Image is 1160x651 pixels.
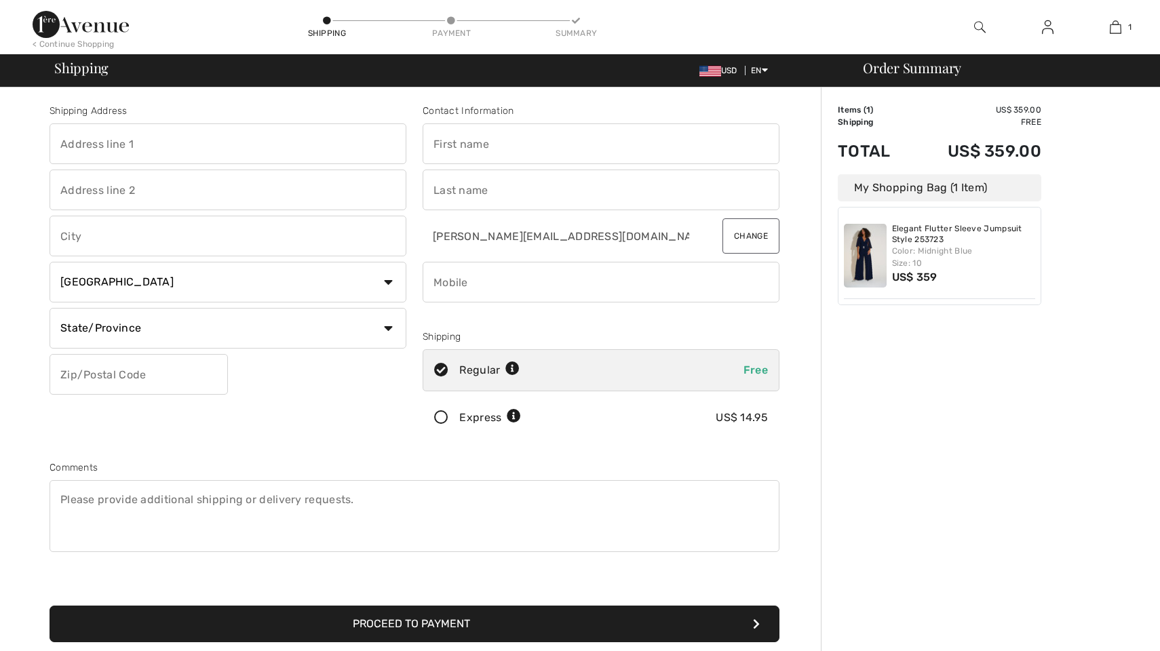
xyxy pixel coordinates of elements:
[838,128,911,174] td: Total
[866,105,870,115] span: 1
[1128,21,1132,33] span: 1
[54,61,109,75] span: Shipping
[699,66,721,77] img: US Dollar
[1042,19,1053,35] img: My Info
[50,216,406,256] input: City
[423,330,779,344] div: Shipping
[50,104,406,118] div: Shipping Address
[1110,19,1121,35] img: My Bag
[1082,19,1148,35] a: 1
[307,27,347,39] div: Shipping
[892,224,1036,245] a: Elegant Flutter Sleeve Jumpsuit Style 253723
[423,262,779,302] input: Mobile
[844,224,887,288] img: Elegant Flutter Sleeve Jumpsuit Style 253723
[847,61,1152,75] div: Order Summary
[50,606,779,642] button: Proceed to Payment
[743,363,768,376] span: Free
[459,362,520,378] div: Regular
[716,410,768,426] div: US$ 14.95
[50,460,779,475] div: Comments
[699,66,743,75] span: USD
[431,27,472,39] div: Payment
[459,410,521,426] div: Express
[838,104,911,116] td: Items ( )
[423,123,779,164] input: First name
[423,216,691,256] input: E-mail
[751,66,768,75] span: EN
[911,128,1041,174] td: US$ 359.00
[556,27,596,39] div: Summary
[722,218,779,254] button: Change
[974,19,986,35] img: search the website
[838,116,911,128] td: Shipping
[33,11,129,38] img: 1ère Avenue
[892,271,937,283] span: US$ 359
[892,245,1036,269] div: Color: Midnight Blue Size: 10
[911,116,1041,128] td: Free
[50,354,228,395] input: Zip/Postal Code
[50,123,406,164] input: Address line 1
[50,170,406,210] input: Address line 2
[423,104,779,118] div: Contact Information
[1031,19,1064,36] a: Sign In
[911,104,1041,116] td: US$ 359.00
[33,38,115,50] div: < Continue Shopping
[423,170,779,210] input: Last name
[838,174,1041,201] div: My Shopping Bag (1 Item)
